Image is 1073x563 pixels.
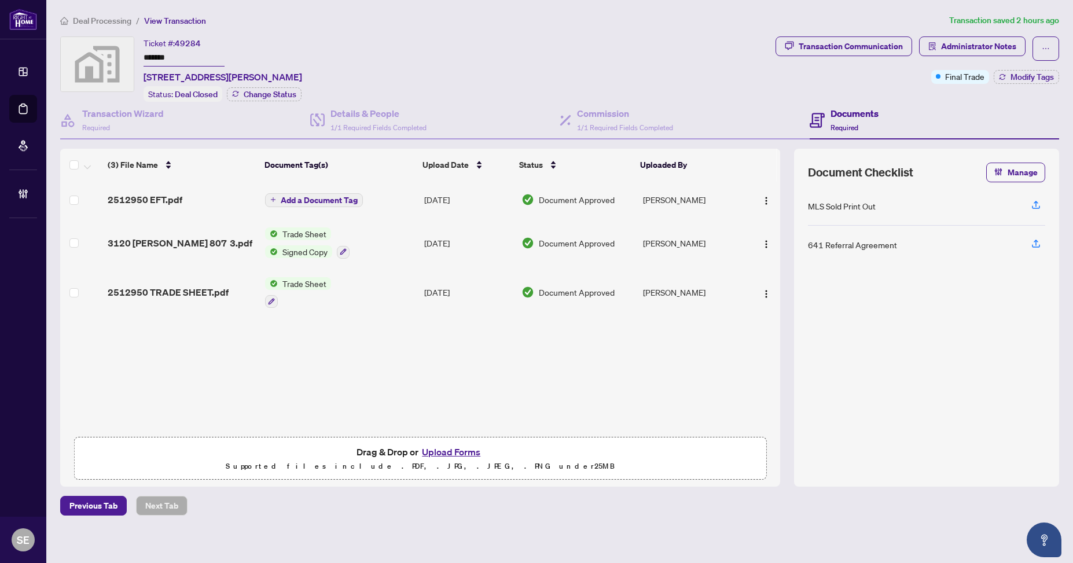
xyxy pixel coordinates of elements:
[144,36,201,50] div: Ticket #:
[420,218,517,268] td: [DATE]
[278,227,331,240] span: Trade Sheet
[986,163,1045,182] button: Manage
[808,200,876,212] div: MLS Sold Print Out
[638,218,746,268] td: [PERSON_NAME]
[519,159,543,171] span: Status
[949,14,1059,27] article: Transaction saved 2 hours ago
[638,268,746,318] td: [PERSON_NAME]
[265,227,278,240] img: Status Icon
[75,437,766,480] span: Drag & Drop orUpload FormsSupported files include .PDF, .JPG, .JPEG, .PNG under25MB
[136,496,188,516] button: Next Tab
[776,36,912,56] button: Transaction Communication
[418,444,484,459] button: Upload Forms
[994,70,1059,84] button: Modify Tags
[521,237,534,249] img: Document Status
[577,106,673,120] h4: Commission
[265,245,278,258] img: Status Icon
[73,16,131,26] span: Deal Processing
[635,149,743,181] th: Uploaded By
[762,240,771,249] img: Logo
[928,42,936,50] span: solution
[108,285,229,299] span: 2512950 TRADE SHEET.pdf
[799,37,903,56] div: Transaction Communication
[420,181,517,218] td: [DATE]
[521,286,534,299] img: Document Status
[808,238,897,251] div: 641 Referral Agreement
[227,87,302,101] button: Change Status
[1027,522,1061,557] button: Open asap
[265,192,363,207] button: Add a Document Tag
[831,123,858,132] span: Required
[136,14,139,27] li: /
[515,149,635,181] th: Status
[82,459,759,473] p: Supported files include .PDF, .JPG, .JPEG, .PNG under 25 MB
[762,289,771,299] img: Logo
[265,193,363,207] button: Add a Document Tag
[108,236,252,250] span: 3120 [PERSON_NAME] 807 3.pdf
[144,70,302,84] span: [STREET_ADDRESS][PERSON_NAME]
[17,532,30,548] span: SE
[539,286,615,299] span: Document Approved
[762,196,771,205] img: Logo
[330,106,427,120] h4: Details & People
[757,283,776,301] button: Logo
[103,149,260,181] th: (3) File Name
[61,37,134,91] img: svg%3e
[108,159,158,171] span: (3) File Name
[539,237,615,249] span: Document Approved
[278,245,332,258] span: Signed Copy
[60,496,127,516] button: Previous Tab
[82,123,110,132] span: Required
[108,193,182,207] span: 2512950 EFT.pdf
[420,268,517,318] td: [DATE]
[418,149,515,181] th: Upload Date
[757,190,776,209] button: Logo
[638,181,746,218] td: [PERSON_NAME]
[1010,73,1054,81] span: Modify Tags
[521,193,534,206] img: Document Status
[757,234,776,252] button: Logo
[144,86,222,102] div: Status:
[1008,163,1038,182] span: Manage
[577,123,673,132] span: 1/1 Required Fields Completed
[60,17,68,25] span: home
[539,193,615,206] span: Document Approved
[919,36,1026,56] button: Administrator Notes
[945,70,984,83] span: Final Trade
[831,106,879,120] h4: Documents
[69,496,117,515] span: Previous Tab
[941,37,1016,56] span: Administrator Notes
[175,89,218,100] span: Deal Closed
[144,16,206,26] span: View Transaction
[175,38,201,49] span: 49284
[244,90,296,98] span: Change Status
[808,164,913,181] span: Document Checklist
[281,196,358,204] span: Add a Document Tag
[357,444,484,459] span: Drag & Drop or
[265,277,278,290] img: Status Icon
[330,123,427,132] span: 1/1 Required Fields Completed
[9,9,37,30] img: logo
[260,149,418,181] th: Document Tag(s)
[422,159,469,171] span: Upload Date
[270,197,276,203] span: plus
[82,106,164,120] h4: Transaction Wizard
[278,277,331,290] span: Trade Sheet
[265,277,331,308] button: Status IconTrade Sheet
[265,227,350,259] button: Status IconTrade SheetStatus IconSigned Copy
[1042,45,1050,53] span: ellipsis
